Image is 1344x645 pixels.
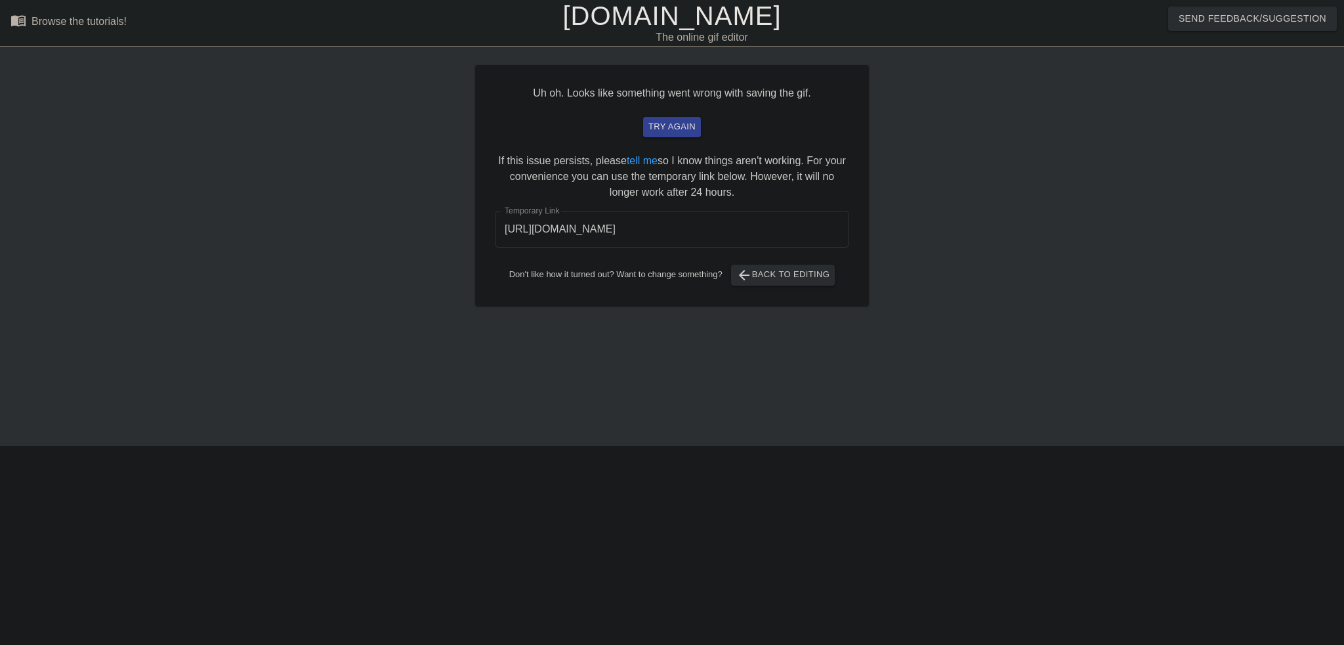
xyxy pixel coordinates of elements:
button: try again [643,117,701,137]
a: Browse the tutorials! [10,12,127,33]
span: try again [648,120,696,135]
input: bare [495,211,849,248]
div: The online gif editor [455,30,950,45]
button: Send Feedback/Suggestion [1168,7,1337,31]
span: menu_book [10,12,26,28]
span: Send Feedback/Suggestion [1179,11,1326,27]
div: Don't like how it turned out? Want to change something? [495,265,849,286]
button: Back to Editing [731,265,835,286]
a: tell me [627,155,658,166]
div: Browse the tutorials! [31,16,127,27]
span: Back to Editing [736,267,830,283]
span: arrow_back [736,267,752,283]
a: [DOMAIN_NAME] [562,1,781,30]
div: Uh oh. Looks like something went wrong with saving the gif. If this issue persists, please so I k... [475,65,869,306]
